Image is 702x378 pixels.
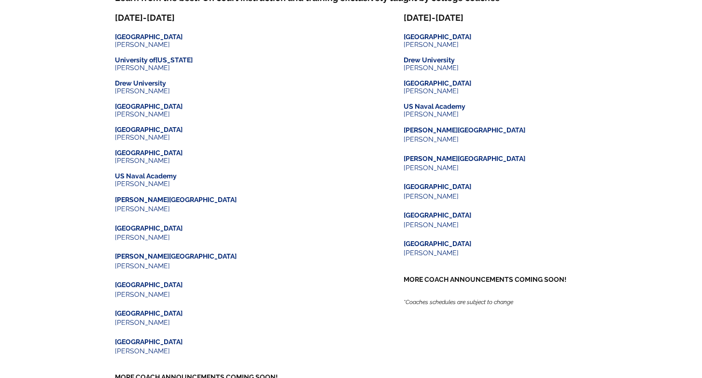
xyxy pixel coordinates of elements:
[115,180,170,188] span: [PERSON_NAME]
[115,224,183,232] span: [GEOGRAPHIC_DATA]
[115,13,175,23] span: [DATE]-[DATE]
[115,252,237,260] span: [PERSON_NAME][GEOGRAPHIC_DATA]
[404,135,459,143] span: [PERSON_NAME]
[404,13,463,23] span: [DATE]-[DATE]
[115,102,183,110] span: [GEOGRAPHIC_DATA]
[404,211,471,219] span: [GEOGRAPHIC_DATA]
[404,299,513,305] span: *Coaches schedules are subject to change
[115,64,170,72] span: [PERSON_NAME]
[155,56,193,64] span: [US_STATE]
[115,79,166,87] span: Drew University
[404,87,459,95] span: [PERSON_NAME]​
[115,309,183,317] span: [GEOGRAPHIC_DATA]
[404,291,588,299] p: AN
[404,276,566,283] span: MORE COACH ANNOUNCEMENTS COMING SOON!
[404,79,471,87] span: [GEOGRAPHIC_DATA]
[404,56,455,64] span: ​
[115,41,170,48] span: [PERSON_NAME]
[115,87,170,95] span: [PERSON_NAME]
[115,149,183,157] span: [GEOGRAPHIC_DATA]
[115,319,170,326] span: [PERSON_NAME]
[404,221,459,229] span: [PERSON_NAME]
[115,33,183,41] span: [GEOGRAPHIC_DATA]
[115,205,170,213] span: [PERSON_NAME]
[404,110,459,118] span: [PERSON_NAME]
[115,233,170,241] span: [PERSON_NAME]
[115,338,183,346] span: [GEOGRAPHIC_DATA]
[404,126,525,134] span: [PERSON_NAME][GEOGRAPHIC_DATA]
[404,192,459,200] span: [PERSON_NAME]
[115,157,170,164] span: [PERSON_NAME]
[115,281,183,289] span: [GEOGRAPHIC_DATA]
[115,110,170,118] span: [PERSON_NAME]​
[115,133,170,141] span: [PERSON_NAME]
[404,183,471,190] span: [GEOGRAPHIC_DATA]
[404,249,459,257] span: [PERSON_NAME]
[115,196,237,204] span: [PERSON_NAME][GEOGRAPHIC_DATA]
[404,41,459,48] span: [PERSON_NAME]
[115,347,170,355] span: [PERSON_NAME]
[115,291,170,298] span: [PERSON_NAME]
[404,56,455,64] span: Drew University
[404,240,471,247] span: [GEOGRAPHIC_DATA]
[115,126,183,133] span: [GEOGRAPHIC_DATA]
[404,64,459,72] span: [PERSON_NAME]
[404,102,465,110] span: US Naval Academy
[404,164,459,172] span: [PERSON_NAME]
[404,33,471,41] span: [GEOGRAPHIC_DATA]
[115,56,148,64] span: University
[115,262,170,270] span: [PERSON_NAME]
[115,79,166,87] span: ​
[149,56,155,64] span: of
[404,155,525,162] span: [PERSON_NAME][GEOGRAPHIC_DATA]
[115,172,177,180] span: US Naval Academy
